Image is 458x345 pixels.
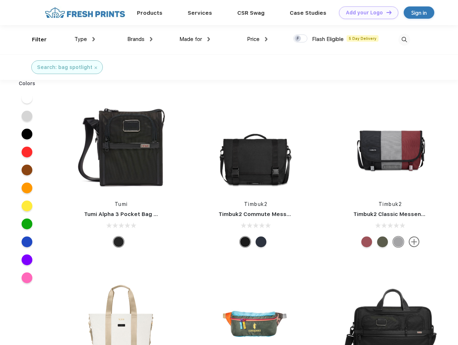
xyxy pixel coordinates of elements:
[150,37,152,41] img: dropdown.png
[179,36,202,42] span: Made for
[37,64,92,71] div: Search: bag spotlight
[32,36,47,44] div: Filter
[353,211,443,217] a: Timbuk2 Classic Messenger Bag
[244,201,268,207] a: Timbuk2
[240,236,251,247] div: Eco Black
[137,10,162,16] a: Products
[92,37,95,41] img: dropdown.png
[404,6,434,19] a: Sign in
[74,36,87,42] span: Type
[84,211,168,217] a: Tumi Alpha 3 Pocket Bag Small
[113,236,124,247] div: Black
[343,98,438,193] img: func=resize&h=266
[247,36,260,42] span: Price
[115,201,128,207] a: Tumi
[43,6,127,19] img: fo%20logo%202.webp
[379,201,402,207] a: Timbuk2
[219,211,315,217] a: Timbuk2 Commute Messenger Bag
[256,236,266,247] div: Eco Nautical
[127,36,145,42] span: Brands
[207,37,210,41] img: dropdown.png
[409,236,420,247] img: more.svg
[265,37,267,41] img: dropdown.png
[361,236,372,247] div: Eco Collegiate Red
[411,9,427,17] div: Sign in
[346,10,383,16] div: Add your Logo
[312,36,344,42] span: Flash Eligible
[347,35,379,42] span: 5 Day Delivery
[377,236,388,247] div: Eco Army
[13,80,41,87] div: Colors
[393,236,404,247] div: Eco Rind Pop
[208,98,303,193] img: func=resize&h=266
[386,10,391,14] img: DT
[95,66,97,69] img: filter_cancel.svg
[398,34,410,46] img: desktop_search.svg
[73,98,169,193] img: func=resize&h=266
